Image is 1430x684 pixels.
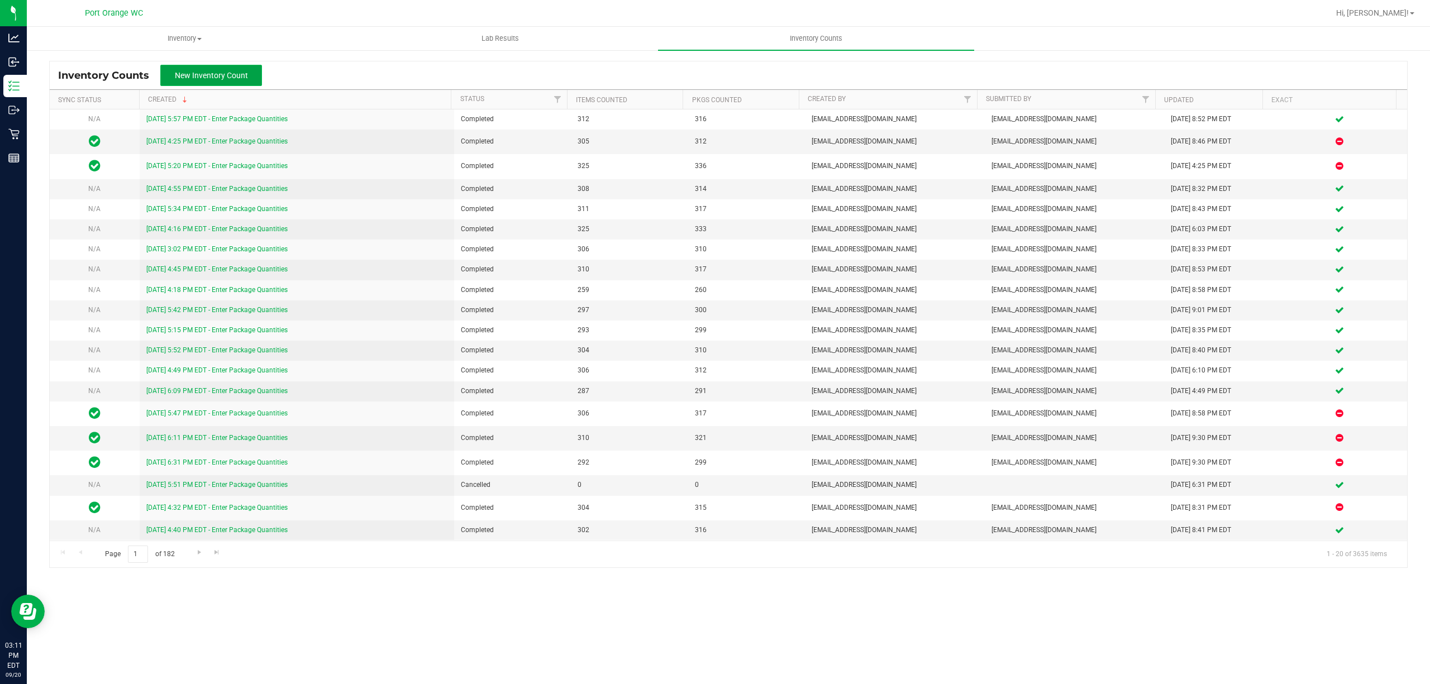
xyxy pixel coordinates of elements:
a: [DATE] 3:02 PM EDT - Enter Package Quantities [146,245,288,253]
span: N/A [88,286,101,294]
span: N/A [88,526,101,534]
span: 306 [578,244,681,255]
a: [DATE] 4:45 PM EDT - Enter Package Quantities [146,265,288,273]
span: Completed [461,503,564,513]
span: [EMAIL_ADDRESS][DOMAIN_NAME] [992,305,1158,315]
span: In Sync [89,455,101,470]
span: 310 [578,433,681,443]
span: 317 [695,264,798,275]
span: Cancelled [461,480,564,490]
span: [EMAIL_ADDRESS][DOMAIN_NAME] [812,325,978,336]
span: [EMAIL_ADDRESS][DOMAIN_NAME] [812,408,978,419]
span: [EMAIL_ADDRESS][DOMAIN_NAME] [812,525,978,535]
span: 333 [695,224,798,235]
span: Completed [461,264,564,275]
span: N/A [88,306,101,314]
span: 260 [695,285,798,295]
a: Go to the next page [191,546,207,561]
span: New Inventory Count [175,71,248,80]
span: Completed [461,161,564,171]
span: Completed [461,525,564,535]
span: N/A [88,205,101,213]
span: Completed [461,457,564,468]
span: 312 [695,136,798,147]
span: 315 [695,503,798,513]
div: [DATE] 8:31 PM EDT [1171,503,1265,513]
span: [EMAIL_ADDRESS][DOMAIN_NAME] [812,285,978,295]
span: [EMAIL_ADDRESS][DOMAIN_NAME] [992,408,1158,419]
span: [EMAIL_ADDRESS][DOMAIN_NAME] [812,184,978,194]
a: [DATE] 4:18 PM EDT - Enter Package Quantities [146,286,288,294]
span: 300 [695,305,798,315]
div: [DATE] 9:30 PM EDT [1171,457,1265,468]
span: 304 [578,503,681,513]
span: 325 [578,224,681,235]
button: New Inventory Count [160,65,262,86]
span: Lab Results [466,34,534,44]
span: Completed [461,244,564,255]
a: Filter [959,90,977,109]
span: 312 [578,114,681,125]
a: Sync Status [58,96,101,104]
inline-svg: Inventory [8,80,20,92]
span: 293 [578,325,681,336]
div: [DATE] 4:49 PM EDT [1171,386,1265,396]
a: [DATE] 6:09 PM EDT - Enter Package Quantities [146,387,288,395]
span: 311 [578,204,681,214]
span: [EMAIL_ADDRESS][DOMAIN_NAME] [812,161,978,171]
div: [DATE] 8:52 PM EDT [1171,114,1265,125]
span: 314 [695,184,798,194]
p: 03:11 PM EDT [5,640,22,671]
span: [EMAIL_ADDRESS][DOMAIN_NAME] [992,525,1158,535]
input: 1 [128,546,148,563]
span: Completed [461,408,564,419]
a: Filter [549,90,567,109]
span: [EMAIL_ADDRESS][DOMAIN_NAME] [992,345,1158,356]
div: [DATE] 8:43 PM EDT [1171,204,1265,214]
span: In Sync [89,158,101,174]
span: [EMAIL_ADDRESS][DOMAIN_NAME] [992,224,1158,235]
span: Port Orange WC [85,8,143,18]
span: 304 [578,345,681,356]
a: Created By [808,95,846,103]
inline-svg: Outbound [8,104,20,116]
inline-svg: Analytics [8,32,20,44]
span: [EMAIL_ADDRESS][DOMAIN_NAME] [992,503,1158,513]
span: 291 [695,386,798,396]
span: 1 - 20 of 3635 items [1318,546,1396,562]
span: 325 [578,161,681,171]
span: Completed [461,285,564,295]
span: 299 [695,325,798,336]
a: [DATE] 5:34 PM EDT - Enter Package Quantities [146,205,288,213]
span: 317 [695,408,798,419]
span: 310 [695,244,798,255]
span: 336 [695,161,798,171]
span: [EMAIL_ADDRESS][DOMAIN_NAME] [992,386,1158,396]
span: N/A [88,481,101,489]
span: 287 [578,386,681,396]
div: [DATE] 8:46 PM EDT [1171,136,1265,147]
span: 305 [578,136,681,147]
div: [DATE] 6:03 PM EDT [1171,224,1265,235]
span: [EMAIL_ADDRESS][DOMAIN_NAME] [992,457,1158,468]
span: [EMAIL_ADDRESS][DOMAIN_NAME] [992,325,1158,336]
a: [DATE] 5:52 PM EDT - Enter Package Quantities [146,346,288,354]
span: 310 [578,264,681,275]
span: Completed [461,345,564,356]
th: Exact [1262,90,1396,109]
span: [EMAIL_ADDRESS][DOMAIN_NAME] [992,161,1158,171]
span: 292 [578,457,681,468]
iframe: Resource center [11,595,45,628]
span: [EMAIL_ADDRESS][DOMAIN_NAME] [812,136,978,147]
span: [EMAIL_ADDRESS][DOMAIN_NAME] [812,114,978,125]
span: [EMAIL_ADDRESS][DOMAIN_NAME] [812,305,978,315]
a: Pkgs Counted [692,96,742,104]
span: 316 [695,525,798,535]
a: [DATE] 4:40 PM EDT - Enter Package Quantities [146,526,288,534]
a: [DATE] 4:32 PM EDT - Enter Package Quantities [146,504,288,511]
inline-svg: Reports [8,152,20,164]
span: 259 [578,285,681,295]
span: 310 [695,345,798,356]
div: [DATE] 8:40 PM EDT [1171,345,1265,356]
a: [DATE] 4:55 PM EDT - Enter Package Quantities [146,185,288,193]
